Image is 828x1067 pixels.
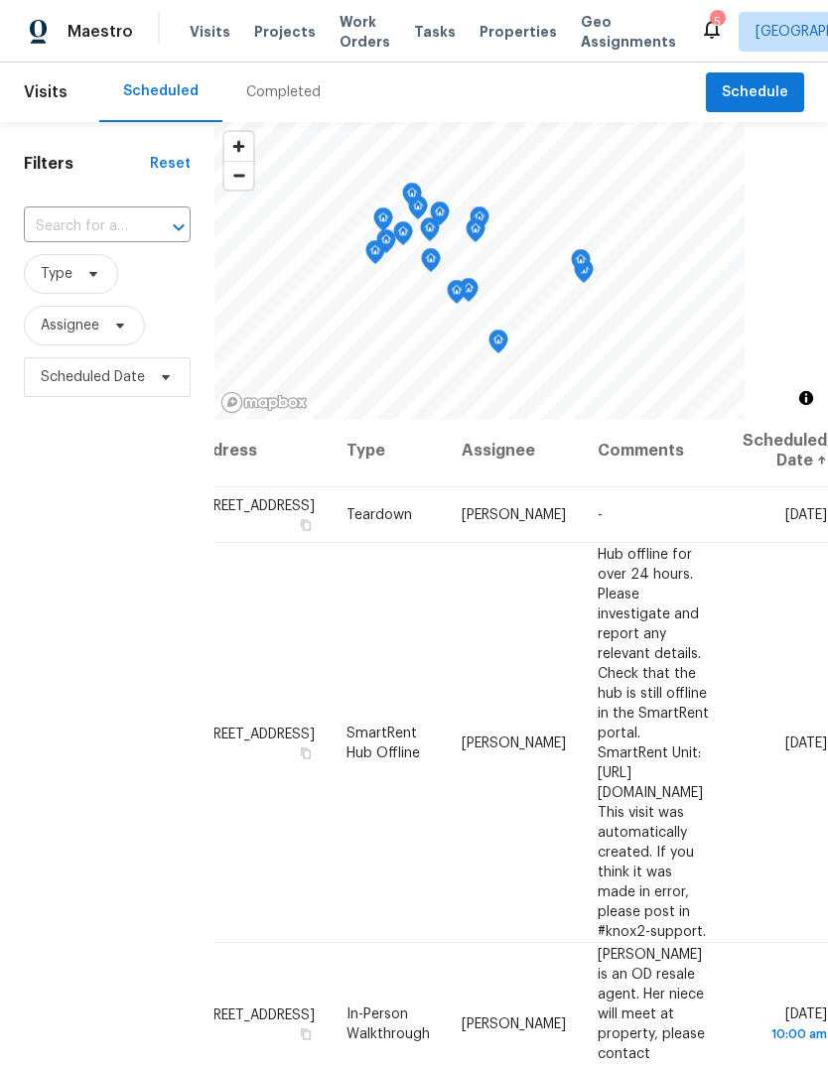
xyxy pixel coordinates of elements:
button: Schedule [706,72,804,113]
div: Map marker [466,218,485,249]
th: Address [190,415,331,487]
div: Completed [246,82,321,102]
input: Search for an address... [24,211,135,242]
button: Zoom in [224,132,253,161]
span: In-Person Walkthrough [346,1006,430,1040]
div: Map marker [376,229,396,260]
button: Open [165,213,193,241]
button: Copy Address [297,743,315,761]
span: [PERSON_NAME] [462,508,566,522]
span: [DATE] [785,508,827,522]
span: Zoom out [224,162,253,190]
th: Type [331,415,446,487]
span: [PERSON_NAME] [462,1016,566,1030]
div: Map marker [571,249,591,280]
span: Scheduled Date [41,367,145,387]
span: [PERSON_NAME] [462,735,566,749]
div: Map marker [430,201,450,232]
span: Assignee [41,316,99,335]
div: 10:00 am [743,1023,827,1043]
span: Hub offline for over 24 hours. Please investigate and report any relevant details. Check that the... [598,547,709,938]
button: Zoom out [224,161,253,190]
th: Comments [582,415,727,487]
span: [STREET_ADDRESS] [191,1007,315,1021]
div: Map marker [393,221,413,252]
span: Visits [24,70,68,114]
a: Mapbox homepage [220,391,308,414]
div: 5 [710,12,724,32]
div: Reset [150,154,191,174]
span: - [598,508,603,522]
button: Copy Address [297,516,315,534]
span: Toggle attribution [800,387,812,409]
div: Scheduled [123,81,199,101]
span: Maestro [68,22,133,42]
div: Map marker [420,217,440,248]
span: Schedule [722,80,788,105]
span: [STREET_ADDRESS] [191,727,315,740]
span: Work Orders [340,12,390,52]
span: Properties [480,22,557,42]
button: Copy Address [297,1024,315,1042]
span: SmartRent Hub Offline [346,726,420,759]
span: Projects [254,22,316,42]
div: Map marker [470,206,489,237]
th: Scheduled Date ↑ [727,415,828,487]
span: Type [41,264,72,284]
span: Teardown [346,508,412,522]
span: [DATE] [743,1006,827,1043]
div: Map marker [373,207,393,238]
span: [STREET_ADDRESS] [191,499,315,513]
span: Visits [190,22,230,42]
span: Tasks [414,25,456,39]
div: Map marker [402,183,422,213]
div: Map marker [459,278,479,309]
div: Map marker [365,240,385,271]
button: Toggle attribution [794,386,818,410]
span: [DATE] [785,735,827,749]
div: Map marker [421,248,441,279]
th: Assignee [446,415,582,487]
div: Map marker [447,280,467,311]
div: Map marker [488,330,508,360]
canvas: Map [214,122,745,420]
span: Geo Assignments [581,12,676,52]
h1: Filters [24,154,150,174]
